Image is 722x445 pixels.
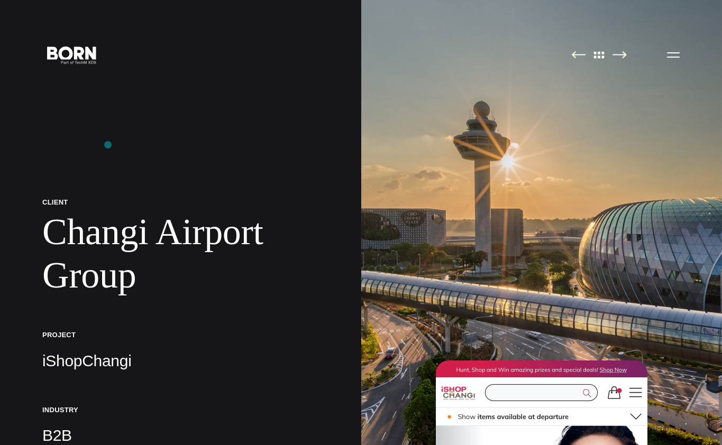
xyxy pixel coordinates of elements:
h5: Project [42,330,319,339]
img: All Pages [588,51,610,59]
button: Open [661,43,686,66]
p: iShopChangi [42,350,319,372]
p: Client [42,198,319,207]
h5: Industry [42,405,319,414]
img: Next Page [613,51,627,59]
img: Previous Page [571,51,586,59]
h1: Changi Airport Group [42,210,319,296]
